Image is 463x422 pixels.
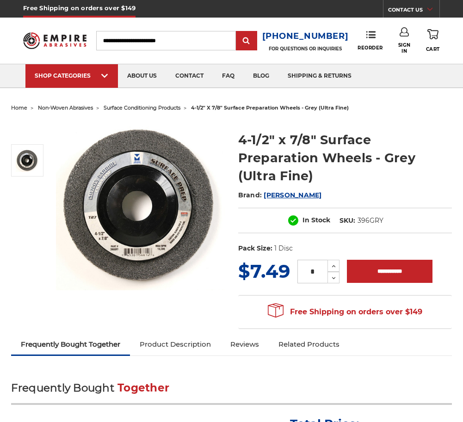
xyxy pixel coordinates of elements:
[11,104,27,111] a: home
[191,104,349,111] span: 4-1/2" x 7/8" surface preparation wheels - grey (ultra fine)
[274,244,293,253] dd: 1 Disc
[358,45,383,51] span: Reorder
[302,216,330,224] span: In Stock
[358,31,383,50] a: Reorder
[56,121,225,290] img: Gray Surface Prep Disc
[340,216,355,226] dt: SKU:
[166,64,213,88] a: contact
[388,5,439,18] a: CONTACT US
[213,64,244,88] a: faq
[117,381,169,394] span: Together
[130,334,221,355] a: Product Description
[238,260,290,282] span: $7.49
[104,104,180,111] a: surface conditioning products
[38,104,93,111] a: non-woven abrasives
[16,149,39,172] img: Gray Surface Prep Disc
[395,42,414,54] span: Sign In
[269,334,349,355] a: Related Products
[35,72,109,79] div: SHOP CATEGORIES
[238,244,272,253] dt: Pack Size:
[238,131,452,185] h1: 4-1/2" x 7/8" Surface Preparation Wheels - Grey (Ultra Fine)
[23,28,86,53] img: Empire Abrasives
[426,46,440,52] span: Cart
[278,64,361,88] a: shipping & returns
[262,46,349,52] p: FOR QUESTIONS OR INQUIRIES
[426,27,440,54] a: Cart
[11,334,130,355] a: Frequently Bought Together
[237,32,256,50] input: Submit
[118,64,166,88] a: about us
[11,381,114,394] span: Frequently Bought
[221,334,269,355] a: Reviews
[268,303,422,321] span: Free Shipping on orders over $149
[244,64,278,88] a: blog
[262,30,349,43] a: [PHONE_NUMBER]
[358,216,383,226] dd: 396GRY
[238,191,262,199] span: Brand:
[264,191,321,199] a: [PERSON_NAME]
